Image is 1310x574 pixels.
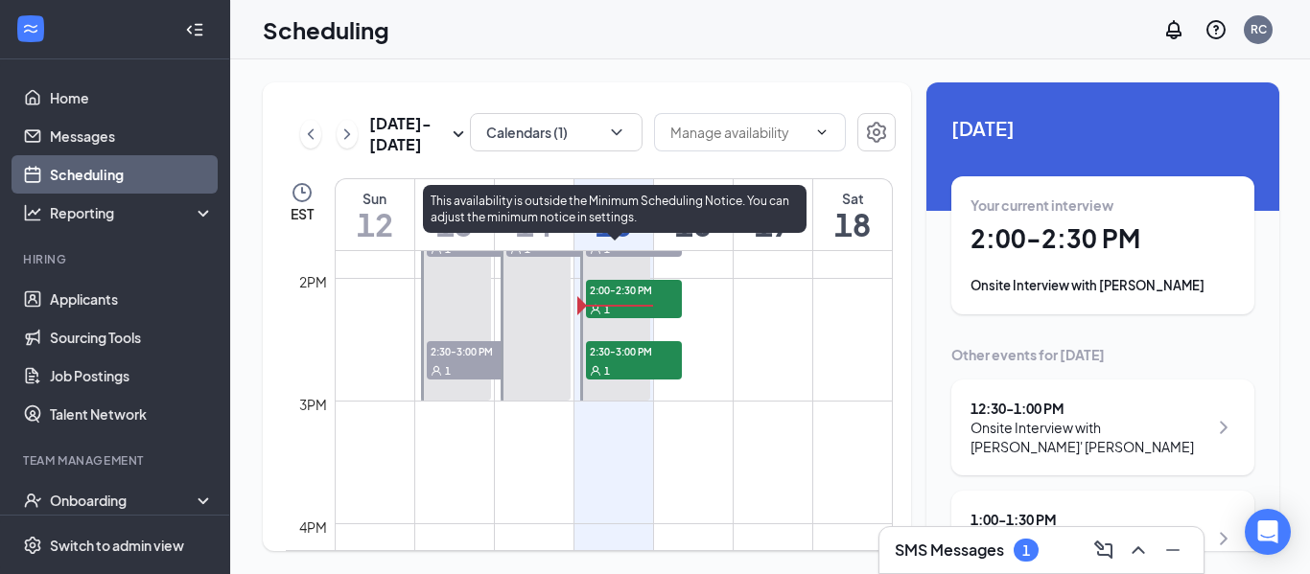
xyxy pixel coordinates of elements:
[971,418,1207,456] div: Onsite Interview with [PERSON_NAME]' [PERSON_NAME]
[470,113,643,151] button: Calendars (1)ChevronDown
[586,280,682,299] span: 2:00-2:30 PM
[431,365,442,377] svg: User
[50,491,198,510] div: Onboarding
[590,365,601,377] svg: User
[574,208,653,241] h1: 15
[1212,416,1235,439] svg: ChevronRight
[971,276,1235,295] div: Onsite Interview with [PERSON_NAME]
[50,117,214,155] a: Messages
[654,208,733,241] h1: 16
[295,517,331,538] div: 4pm
[50,318,214,356] a: Sourcing Tools
[369,113,447,155] h3: [DATE] - [DATE]
[50,203,215,222] div: Reporting
[300,120,321,149] button: ChevronLeft
[895,540,1004,561] h3: SMS Messages
[423,185,807,233] div: This availability is outside the Minimum Scheduling Notice. You can adjust the minimum notice in ...
[336,208,414,241] h1: 12
[734,208,812,241] h1: 17
[415,189,494,208] div: Mon
[604,303,610,316] span: 1
[336,179,414,250] a: October 12, 2025
[857,113,896,155] a: Settings
[291,181,314,204] svg: Clock
[814,125,830,140] svg: ChevronDown
[1162,18,1185,41] svg: Notifications
[813,208,892,241] h1: 18
[415,208,494,241] h1: 13
[607,123,626,142] svg: ChevronDown
[813,189,892,208] div: Sat
[338,123,357,146] svg: ChevronRight
[415,179,494,250] a: October 13, 2025
[427,341,523,360] span: 2:30-3:00 PM
[295,394,331,415] div: 3pm
[951,345,1254,364] div: Other events for [DATE]
[50,79,214,117] a: Home
[590,304,601,315] svg: User
[50,356,214,395] a: Job Postings
[495,208,573,241] h1: 14
[857,113,896,151] button: Settings
[1123,535,1154,565] button: ChevronUp
[1205,18,1228,41] svg: QuestionInfo
[813,179,892,250] a: October 18, 2025
[23,452,210,469] div: Team Management
[604,364,610,378] span: 1
[495,179,573,250] a: October 14, 2025
[865,121,888,144] svg: Settings
[1251,21,1267,37] div: RC
[951,113,1254,143] span: [DATE]
[734,179,812,250] a: October 17, 2025
[1127,539,1150,562] svg: ChevronUp
[1088,535,1119,565] button: ComposeMessage
[1022,542,1030,559] div: 1
[337,120,358,149] button: ChevronRight
[185,20,204,39] svg: Collapse
[21,19,40,38] svg: WorkstreamLogo
[263,13,389,46] h1: Scheduling
[971,510,1207,529] div: 1:00 - 1:30 PM
[1161,539,1184,562] svg: Minimize
[971,195,1235,215] div: Your current interview
[445,364,451,378] span: 1
[447,123,470,146] svg: SmallChevronDown
[1212,527,1235,550] svg: ChevronRight
[23,251,210,267] div: Hiring
[291,204,314,223] span: EST
[23,491,42,510] svg: UserCheck
[50,536,184,555] div: Switch to admin view
[336,189,414,208] div: Sun
[574,179,653,250] a: October 15, 2025
[971,399,1207,418] div: 12:30 - 1:00 PM
[1245,509,1291,555] div: Open Intercom Messenger
[301,123,320,146] svg: ChevronLeft
[50,280,214,318] a: Applicants
[1158,535,1188,565] button: Minimize
[23,203,42,222] svg: Analysis
[1092,539,1115,562] svg: ComposeMessage
[295,271,331,292] div: 2pm
[23,536,42,555] svg: Settings
[654,179,733,250] a: October 16, 2025
[50,155,214,194] a: Scheduling
[50,395,214,433] a: Talent Network
[670,122,807,143] input: Manage availability
[586,341,682,360] span: 2:30-3:00 PM
[971,222,1235,255] h1: 2:00 - 2:30 PM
